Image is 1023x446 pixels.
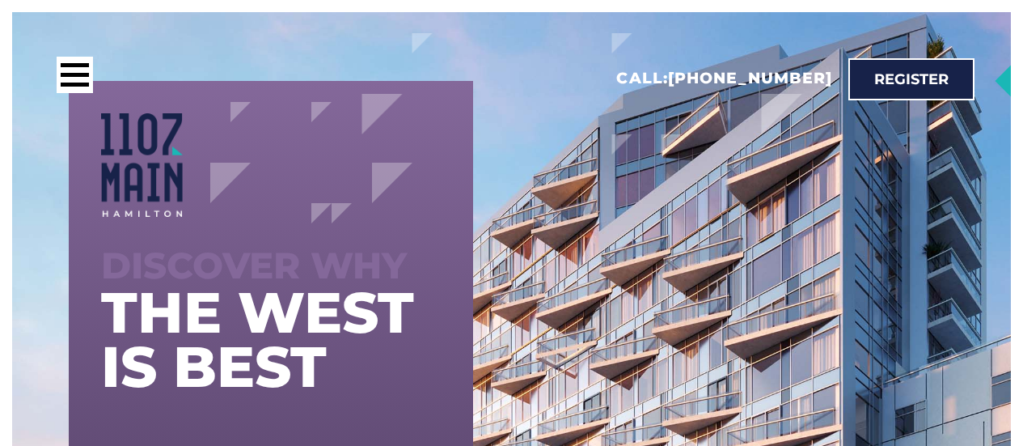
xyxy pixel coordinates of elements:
h2: Call: [616,69,832,89]
span: Register [874,72,949,87]
a: [PHONE_NUMBER] [668,69,832,87]
div: Discover why [101,249,441,282]
a: Register [848,58,974,100]
h1: the west is best [101,286,441,394]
